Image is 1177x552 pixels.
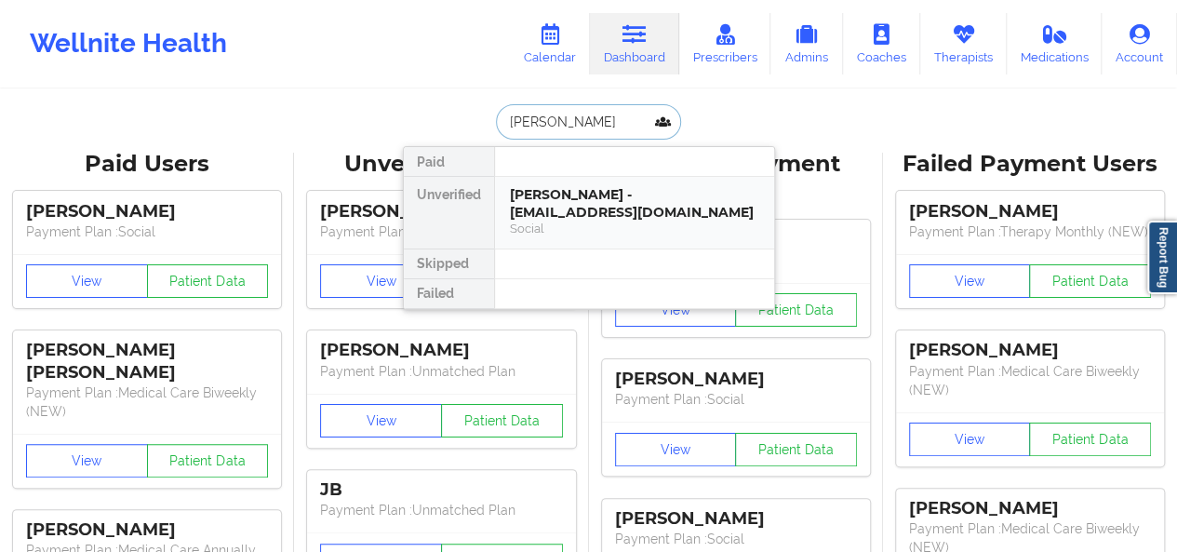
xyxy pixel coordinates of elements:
a: Admins [770,13,843,74]
p: Payment Plan : Social [615,530,857,548]
div: [PERSON_NAME] [26,519,268,541]
div: [PERSON_NAME] - [EMAIL_ADDRESS][DOMAIN_NAME] [510,186,759,221]
div: [PERSON_NAME] [26,201,268,222]
div: Social [510,221,759,236]
button: Patient Data [441,404,563,438]
button: Patient Data [1029,264,1151,298]
div: Unverified Users [307,150,575,179]
div: [PERSON_NAME] [615,369,857,390]
a: Dashboard [590,13,679,74]
p: Payment Plan : Therapy Monthly (NEW) [909,222,1151,241]
button: View [26,444,148,478]
button: View [320,404,442,438]
div: [PERSON_NAME] [615,508,857,530]
button: Patient Data [735,293,857,327]
div: [PERSON_NAME] [909,201,1151,222]
p: Payment Plan : Medical Care Biweekly (NEW) [26,384,268,421]
button: Patient Data [1029,423,1151,456]
button: Patient Data [735,433,857,466]
p: Payment Plan : Unmatched Plan [320,501,562,519]
p: Payment Plan : Unmatched Plan [320,222,562,241]
a: Report Bug [1147,221,1177,294]
a: Account [1102,13,1177,74]
p: Payment Plan : Social [615,390,857,409]
div: Skipped [404,249,494,279]
button: View [320,264,442,298]
div: [PERSON_NAME] [320,340,562,361]
button: View [615,433,737,466]
button: View [909,423,1031,456]
p: Payment Plan : Unmatched Plan [320,362,562,381]
div: [PERSON_NAME] [909,498,1151,519]
button: View [615,293,737,327]
p: Payment Plan : Social [26,222,268,241]
div: [PERSON_NAME] [PERSON_NAME] [26,340,268,383]
div: Failed [404,279,494,309]
a: Medications [1007,13,1103,74]
div: Paid Users [13,150,281,179]
a: Calendar [510,13,590,74]
button: Patient Data [147,444,269,478]
a: Therapists [920,13,1007,74]
div: [PERSON_NAME] [909,340,1151,361]
a: Prescribers [679,13,771,74]
p: Payment Plan : Medical Care Biweekly (NEW) [909,362,1151,399]
button: View [26,264,148,298]
div: Unverified [404,177,494,249]
div: Paid [404,147,494,177]
div: [PERSON_NAME] [320,201,562,222]
button: View [909,264,1031,298]
button: Patient Data [147,264,269,298]
div: Failed Payment Users [896,150,1164,179]
div: JB [320,479,562,501]
a: Coaches [843,13,920,74]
